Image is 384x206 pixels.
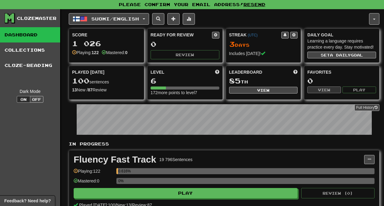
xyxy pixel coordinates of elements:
[17,96,30,103] button: On
[293,69,298,75] span: This week in points, UTC
[301,188,375,198] button: Review (0)
[229,87,298,94] button: View
[72,87,141,93] div: New / Review
[92,50,99,55] strong: 122
[307,32,376,38] div: Daily Goal
[151,90,219,96] div: 172 more points to level 7
[167,13,180,25] button: Add sentence to collection
[151,40,219,48] div: 0
[72,32,141,38] div: Score
[229,32,282,38] div: Streak
[72,76,90,85] span: 100
[74,188,298,198] button: Play
[183,13,195,25] button: More stats
[91,16,139,21] span: Suomi / English
[102,50,127,56] div: Mastered:
[74,168,113,178] div: Playing: 122
[215,69,219,75] span: Score more points to level up
[307,38,376,50] div: Learning a language requires practice every day. Stay motivated!
[88,87,93,92] strong: 87
[72,87,77,92] strong: 13
[125,50,127,55] strong: 0
[72,77,141,85] div: sentences
[151,50,219,59] button: Review
[151,77,219,85] div: 6
[151,69,164,75] span: Level
[229,50,298,57] div: Includes [DATE]!
[307,86,341,93] button: View
[243,2,265,7] a: Resend
[151,32,212,38] div: Ready for Review
[307,77,376,85] div: 0
[72,50,99,56] div: Playing:
[74,178,113,188] div: Mastered: 0
[72,69,104,75] span: Played [DATE]
[330,53,351,57] span: a daily
[248,33,258,37] a: (UTC)
[354,104,379,111] a: Full History
[4,198,51,204] span: Open feedback widget
[229,77,298,85] div: th
[342,86,376,93] button: Play
[307,52,376,58] button: Seta dailygoal
[69,13,149,25] button: Suomi/English
[30,96,43,103] button: Off
[159,156,192,163] div: 19 796 Sentences
[152,13,164,25] button: Search sentences
[229,40,235,48] span: 3
[74,155,156,164] div: Fluency Fast Track
[229,40,298,48] div: Day s
[69,141,379,147] p: In Progress
[229,69,262,75] span: Leaderboard
[229,76,241,85] span: 85
[307,69,376,75] div: Favorites
[5,88,56,94] div: Dark Mode
[72,40,141,47] div: 1 026
[17,15,57,21] div: Clozemaster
